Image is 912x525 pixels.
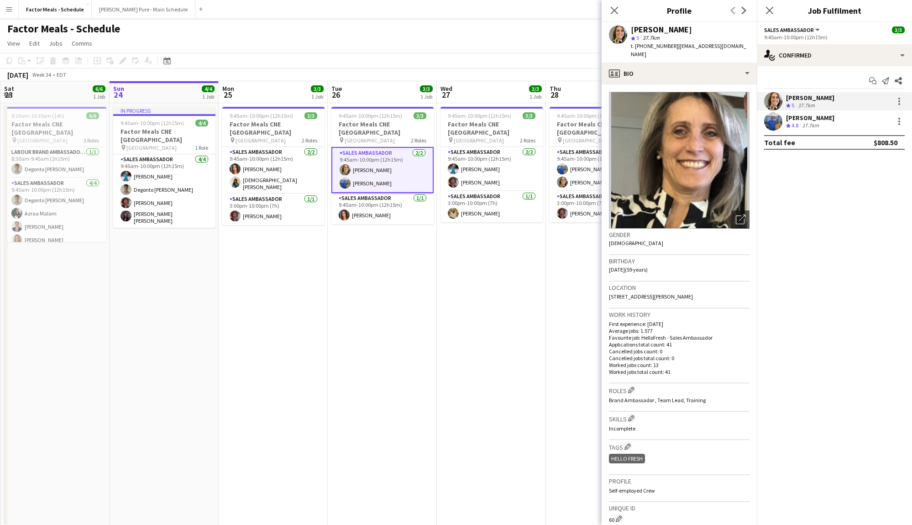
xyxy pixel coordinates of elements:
p: Cancelled jobs total count: 0 [609,355,750,362]
h3: Unique ID [609,504,750,512]
span: [GEOGRAPHIC_DATA] [126,144,177,151]
span: 28 [548,89,561,100]
div: 37.7km [796,102,817,110]
span: 2 Roles [302,137,317,144]
p: Average jobs: 1.577 [609,327,750,334]
h3: Factor Meals CNE [GEOGRAPHIC_DATA] [113,127,215,144]
span: 3 Roles [84,137,99,144]
span: Sat [4,84,14,93]
span: Comms [72,39,92,47]
span: 9:45am-10:00pm (12h15m) [121,120,184,126]
span: [GEOGRAPHIC_DATA] [454,137,504,144]
p: Cancelled jobs count: 0 [609,348,750,355]
span: 6/6 [93,85,105,92]
p: First experience: [DATE] [609,320,750,327]
div: 9:45am-10:00pm (12h15m) [764,34,905,41]
button: Sales Ambassador [764,26,821,33]
h3: Job Fulfilment [757,5,912,16]
div: Hello Fresh [609,454,645,463]
div: 1 Job [311,93,323,100]
span: 9:45am-10:00pm (12h15m) [557,112,620,119]
div: 9:45am-10:00pm (12h15m)3/3Factor Meals CNE [GEOGRAPHIC_DATA] [GEOGRAPHIC_DATA]2 RolesSales Ambass... [550,107,652,222]
app-card-role: Sales Ambassador4/49:45am-10:00pm (12h15m)Degonto [PERSON_NAME]Azraa Malam[PERSON_NAME][PERSON_NAME] [4,178,106,249]
span: 6/6 [86,112,99,119]
span: 26 [330,89,342,100]
p: Applications total count: 41 [609,341,750,348]
h3: Birthday [609,257,750,265]
span: Sales Ambassador [764,26,814,33]
div: 9:45am-10:00pm (12h15m)3/3Factor Meals CNE [GEOGRAPHIC_DATA] [GEOGRAPHIC_DATA]2 RolesSales Ambass... [440,107,543,222]
h3: Gender [609,231,750,239]
app-job-card: In progress9:45am-10:00pm (12h15m)4/4Factor Meals CNE [GEOGRAPHIC_DATA] [GEOGRAPHIC_DATA]1 RoleSa... [113,107,215,228]
span: t. [PHONE_NUMBER] [631,42,678,49]
div: 9:45am-10:00pm (12h15m)3/3Factor Meals CNE [GEOGRAPHIC_DATA] [GEOGRAPHIC_DATA]2 RolesSales Ambass... [331,107,434,224]
p: Incomplete [609,425,750,432]
h3: Roles [609,385,750,395]
span: | [EMAIL_ADDRESS][DOMAIN_NAME] [631,42,746,58]
span: 1 Role [195,144,208,151]
span: 23 [3,89,14,100]
span: 37.7km [641,34,661,41]
h3: Factor Meals CNE [GEOGRAPHIC_DATA] [331,120,434,136]
app-card-role: Sales Ambassador1/13:00pm-10:00pm (7h)[PERSON_NAME] [222,194,325,225]
h3: Factor Meals CNE [GEOGRAPHIC_DATA] [550,120,652,136]
span: 3/3 [523,112,535,119]
app-card-role: Sales Ambassador2/29:45am-10:00pm (12h15m)[PERSON_NAME][PERSON_NAME] [550,147,652,191]
span: 5 [791,102,794,109]
span: 9:45am-10:00pm (12h15m) [339,112,402,119]
span: 24 [112,89,124,100]
app-card-role: Sales Ambassador2/29:45am-10:00pm (12h15m)[PERSON_NAME][PERSON_NAME] [440,147,543,191]
span: [GEOGRAPHIC_DATA] [563,137,613,144]
div: 37.7km [800,122,821,130]
div: 1 Job [529,93,541,100]
span: Tue [331,84,342,93]
h3: Factor Meals CNE [GEOGRAPHIC_DATA] [222,120,325,136]
h3: Factor Meals CNE [GEOGRAPHIC_DATA] [440,120,543,136]
span: 9:45am-10:00pm (12h15m) [230,112,293,119]
span: [DATE] (59 years) [609,266,648,273]
span: 3/3 [529,85,542,92]
span: Edit [29,39,40,47]
span: 27 [439,89,452,100]
div: EDT [57,71,66,78]
span: Week 34 [30,71,53,78]
app-job-card: 9:45am-10:00pm (12h15m)3/3Factor Meals CNE [GEOGRAPHIC_DATA] [GEOGRAPHIC_DATA]2 RolesSales Ambass... [222,107,325,225]
span: 3/3 [420,85,433,92]
span: Jobs [49,39,63,47]
div: 1 Job [93,93,105,100]
div: Total fee [764,138,795,147]
span: [GEOGRAPHIC_DATA] [236,137,286,144]
span: 3/3 [414,112,426,119]
span: [DEMOGRAPHIC_DATA] [609,240,663,247]
div: 8:30am-10:30pm (14h)6/6Factor Meals CNE [GEOGRAPHIC_DATA] [GEOGRAPHIC_DATA]3 RolesLabour Brand Am... [4,107,106,242]
div: [PERSON_NAME] [786,114,834,122]
span: 3/3 [304,112,317,119]
p: Worked jobs count: 13 [609,362,750,368]
a: Comms [68,37,96,49]
p: Worked jobs total count: 41 [609,368,750,375]
button: Factor Meals - Schedule [19,0,92,18]
app-card-role: Sales Ambassador1/13:00pm-10:00pm (7h)[PERSON_NAME] [440,191,543,222]
img: Crew avatar or photo [609,92,750,229]
h3: Profile [609,477,750,485]
p: Self-employed Crew [609,487,750,494]
div: [PERSON_NAME] [786,94,834,102]
span: 9:45am-10:00pm (12h15m) [448,112,511,119]
a: Jobs [45,37,66,49]
span: [GEOGRAPHIC_DATA] [345,137,395,144]
div: Confirmed [757,44,912,66]
span: 4.8 [791,122,798,129]
span: 4/4 [202,85,215,92]
h3: Tags [609,442,750,451]
app-card-role: Labour Brand Ambassadors1/18:30am-9:45am (1h15m)Degonto [PERSON_NAME] [4,147,106,178]
span: 8:30am-10:30pm (14h) [11,112,64,119]
div: $808.50 [874,138,897,147]
span: Wed [440,84,452,93]
app-card-role: Sales Ambassador1/19:45am-10:00pm (12h15m)[PERSON_NAME] [331,193,434,224]
p: Favourite job: HelloFresh - Sales Ambassador [609,334,750,341]
h3: Factor Meals CNE [GEOGRAPHIC_DATA] [4,120,106,136]
span: Mon [222,84,234,93]
h3: Work history [609,310,750,319]
span: 5 [636,34,639,41]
